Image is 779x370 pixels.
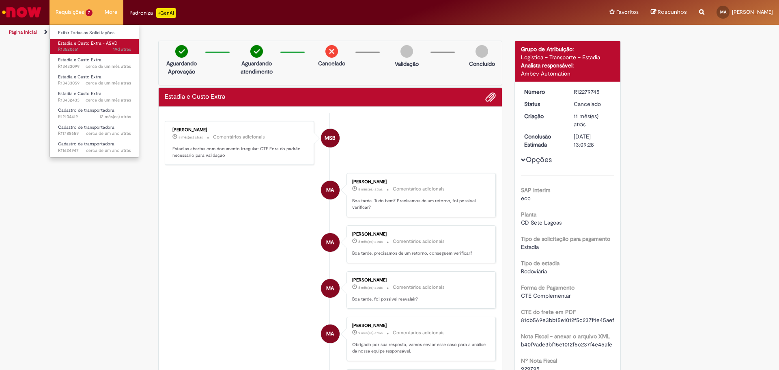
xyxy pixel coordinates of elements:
[58,124,114,130] span: Cadastro de transportadora
[86,130,131,136] time: 23/07/2024 15:10:10
[58,107,114,113] span: Cadastro de transportadora
[50,123,139,138] a: Aberto R11788659 : Cadastro de transportadora
[393,329,445,336] small: Comentários adicionais
[358,285,383,290] span: 8 mês(es) atrás
[179,135,203,140] time: 11/02/2025 17:40:23
[326,180,334,200] span: MA
[326,324,334,344] span: MA
[50,73,139,88] a: Aberto R13433059 : Estadia e Custo Extra
[321,325,340,343] div: Maudinei andrade
[213,134,265,141] small: Comentários adicionais
[86,97,131,103] time: 20/08/2025 13:32:01
[326,233,334,252] span: MA
[358,331,383,335] time: 14/01/2025 15:07:06
[521,61,615,69] div: Analista responsável:
[352,278,487,283] div: [PERSON_NAME]
[476,45,488,58] img: img-circle-grey.png
[358,285,383,290] time: 22/01/2025 15:25:10
[1,4,43,20] img: ServiceNow
[485,92,496,102] button: Adicionar anexos
[518,132,568,149] dt: Conclusão Estimada
[521,308,576,316] b: CTE do frete em PDF
[521,357,557,364] b: Nº Nota Fiscal
[321,233,340,252] div: Maudinei andrade
[58,74,101,80] span: Estadia e Custo Extra
[358,239,383,244] time: 29/01/2025 14:09:38
[521,186,551,194] b: SAP Interim
[56,8,84,16] span: Requisições
[172,128,308,132] div: [PERSON_NAME]
[732,9,773,15] span: [PERSON_NAME]
[352,296,487,303] p: Boa tarde, foi possivel reavalair?
[358,331,383,335] span: 9 mês(es) atrás
[321,181,340,199] div: Maudinei andrade
[616,8,639,16] span: Favoritos
[521,316,614,324] span: 81db569e3bb15e1012f5c237f4e45aef
[325,128,336,148] span: MSB
[105,8,117,16] span: More
[521,69,615,78] div: Ambev Automation
[318,59,345,67] p: Cancelado
[58,91,101,97] span: Estadia e Custo Extra
[358,187,383,192] time: 05/02/2025 15:27:04
[400,45,413,58] img: img-circle-grey.png
[86,63,131,69] span: cerca de um mês atrás
[521,341,612,348] span: b40f9ade3bf15e1012f5c237f4e45afe
[521,284,575,291] b: Forma de Pagamento
[352,342,487,354] p: Obrigado por sua resposta, vamos enviar esse caso para a análise da nossa equipe responsável.
[393,238,445,245] small: Comentários adicionais
[521,333,610,340] b: Nota Fiscal - anexar o arquivo XML
[86,9,93,16] span: 7
[6,25,513,40] ul: Trilhas de página
[50,28,139,37] a: Exibir Todas as Solicitações
[574,88,611,96] div: R12279745
[521,211,536,218] b: Planta
[393,284,445,291] small: Comentários adicionais
[9,29,37,35] a: Página inicial
[58,97,131,104] span: R13432433
[521,219,562,226] span: CD Sete Lagoas
[352,232,487,237] div: [PERSON_NAME]
[574,113,598,128] time: 13/11/2024 09:09:21
[521,243,539,251] span: Estadia
[393,186,445,193] small: Comentários adicionais
[395,60,419,68] p: Validação
[325,45,338,58] img: remove.png
[156,8,176,18] p: +GenAi
[86,63,131,69] time: 20/08/2025 15:31:51
[518,100,568,108] dt: Status
[49,24,139,158] ul: Requisições
[352,180,487,184] div: [PERSON_NAME]
[358,239,383,244] span: 8 mês(es) atrás
[518,112,568,120] dt: Criação
[129,8,176,18] div: Padroniza
[651,9,687,16] a: Rascunhos
[521,268,547,275] span: Rodoviária
[574,112,611,128] div: 13/11/2024 09:09:21
[172,146,308,158] p: Estadias abertas com documento irregular: CTE Fora do padrão necessario para validação
[250,45,263,58] img: check-circle-green.png
[50,140,139,155] a: Aberto R11624947 : Cadastro de transportadora
[521,292,571,299] span: CTE Complementar
[165,93,225,101] h2: Estadia e Custo Extra Histórico de tíquete
[521,235,610,242] b: Tipo de solicitação para pagamento
[574,132,611,149] div: [DATE] 13:09:28
[521,45,615,53] div: Grupo de Atribuição:
[521,260,560,267] b: Tipo de estadia
[352,250,487,257] p: Boa tarde, precisamos de um retorno, conseguem verificar?
[86,80,131,86] time: 20/08/2025 15:24:32
[113,46,131,52] span: 19d atrás
[720,9,726,15] span: MA
[358,187,383,192] span: 8 mês(es) atrás
[86,97,131,103] span: cerca de um mês atrás
[469,60,495,68] p: Concluído
[86,147,131,154] time: 12/06/2024 10:12:54
[237,59,276,76] p: Aguardando atendimento
[58,63,131,70] span: R13433099
[175,45,188,58] img: check-circle-green.png
[113,46,131,52] time: 11/09/2025 10:15:14
[521,53,615,61] div: Logistica – Transporte – Estadia
[521,195,531,202] span: ecc
[86,80,131,86] span: cerca de um mês atrás
[86,130,131,136] span: cerca de um ano atrás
